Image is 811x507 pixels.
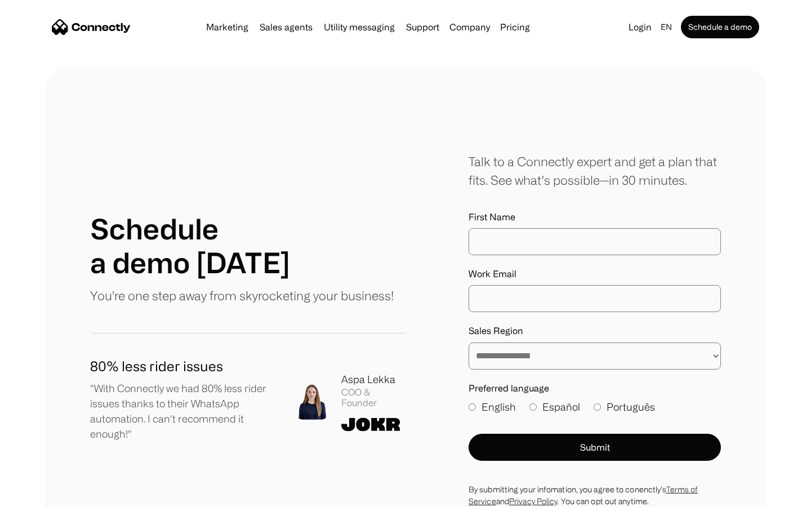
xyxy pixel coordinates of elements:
aside: Language selected: English [11,486,68,503]
a: Utility messaging [319,23,399,32]
a: Login [624,19,656,35]
label: Preferred language [469,383,721,394]
label: Português [594,399,655,415]
label: First Name [469,212,721,223]
div: COO & Founder [341,387,405,408]
a: Sales agents [255,23,317,32]
a: Privacy Policy [509,497,557,505]
div: Aspa Lekka [341,372,405,387]
h1: Schedule a demo [DATE] [90,212,290,279]
h1: 80% less rider issues [90,356,276,376]
a: Pricing [496,23,534,32]
input: English [469,403,476,411]
a: Schedule a demo [681,16,759,38]
label: Español [529,399,580,415]
div: By submitting your infomation, you agree to conenctly’s and . You can opt out anytime. [469,483,721,507]
p: You're one step away from skyrocketing your business! [90,286,394,305]
div: Talk to a Connectly expert and get a plan that fits. See what’s possible—in 30 minutes. [469,152,721,189]
div: en [661,19,672,35]
a: Support [402,23,444,32]
label: Work Email [469,269,721,279]
label: Sales Region [469,326,721,336]
a: Terms of Service [469,485,698,505]
ul: Language list [23,487,68,503]
input: Español [529,403,537,411]
a: Marketing [202,23,253,32]
input: Português [594,403,601,411]
button: Submit [469,434,721,461]
p: "With Connectly we had 80% less rider issues thanks to their WhatsApp automation. I can't recomme... [90,381,276,442]
div: Company [449,19,490,35]
label: English [469,399,516,415]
